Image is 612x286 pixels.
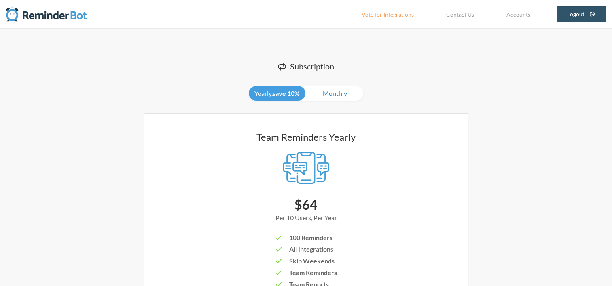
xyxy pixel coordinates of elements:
[161,130,452,144] h3: Team Reminders Yearly
[289,245,333,253] span: All Integrations
[161,196,452,213] div: $64
[273,89,300,97] strong: save 10%
[307,86,363,101] a: Monthly
[436,6,484,22] a: Contact Us
[289,257,335,265] span: Skip Weekends
[249,86,305,101] a: Yearly,save 10%
[352,6,424,22] a: Vote for Integrations
[6,6,87,22] img: Reminder Bot
[161,213,452,223] div: Per 10 Users, Per Year
[496,6,540,22] a: Accounts
[289,233,332,241] span: 100 Reminders
[557,6,606,22] a: Logout
[144,61,468,72] h1: Subscription
[289,269,337,276] span: Team Reminders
